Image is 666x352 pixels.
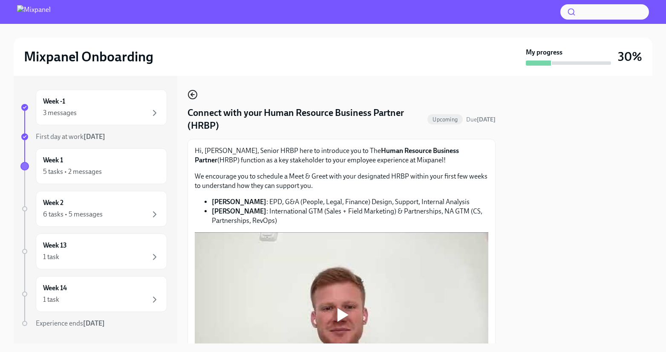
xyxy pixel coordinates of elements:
strong: [PERSON_NAME] [212,207,266,215]
span: September 11th, 2025 12:00 [466,115,496,124]
p: We encourage you to schedule a Meet & Greet with your designated HRBP within your first few weeks... [195,172,488,190]
h6: Week -1 [43,97,65,106]
li: : International GTM (Sales + Field Marketing) & Partnerships, NA GTM (CS, Partnerships, RevOps) [212,207,488,225]
h6: Week 2 [43,198,63,208]
strong: Partner [195,156,217,164]
div: 1 task [43,295,59,304]
span: Experience ends [36,319,105,327]
strong: My progress [526,48,562,57]
p: Hi, [PERSON_NAME], Senior HRBP here to introduce you to The (HRBP) function as a key stakeholder ... [195,146,488,165]
h6: Week 14 [43,283,67,293]
strong: [PERSON_NAME] [212,198,266,206]
div: 5 tasks • 2 messages [43,167,102,176]
div: 6 tasks • 5 messages [43,210,103,219]
div: 1 task [43,252,59,262]
a: Week 26 tasks • 5 messages [20,191,167,227]
span: Due [466,116,496,123]
a: Week 15 tasks • 2 messages [20,148,167,184]
h4: Connect with your Human Resource Business Partner (HRBP) [187,107,424,132]
a: Week -13 messages [20,89,167,125]
a: Week 131 task [20,234,167,269]
h2: Mixpanel Onboarding [24,48,153,65]
h3: 30% [618,49,642,64]
li: : EPD, G&A (People, Legal, Finance) Design, Support, Internal Analysis [212,197,488,207]
img: Mixpanel [17,5,51,19]
strong: Resource [404,147,432,155]
div: 3 messages [43,108,77,118]
h6: Week 1 [43,156,63,165]
span: Upcoming [427,116,463,123]
a: First day at work[DATE] [20,132,167,141]
strong: Business [433,147,459,155]
strong: [DATE] [84,133,105,141]
strong: [DATE] [477,116,496,123]
span: First day at work [36,133,105,141]
h6: Week 13 [43,241,67,250]
strong: [DATE] [83,319,105,327]
strong: Human [381,147,403,155]
a: Week 141 task [20,276,167,312]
